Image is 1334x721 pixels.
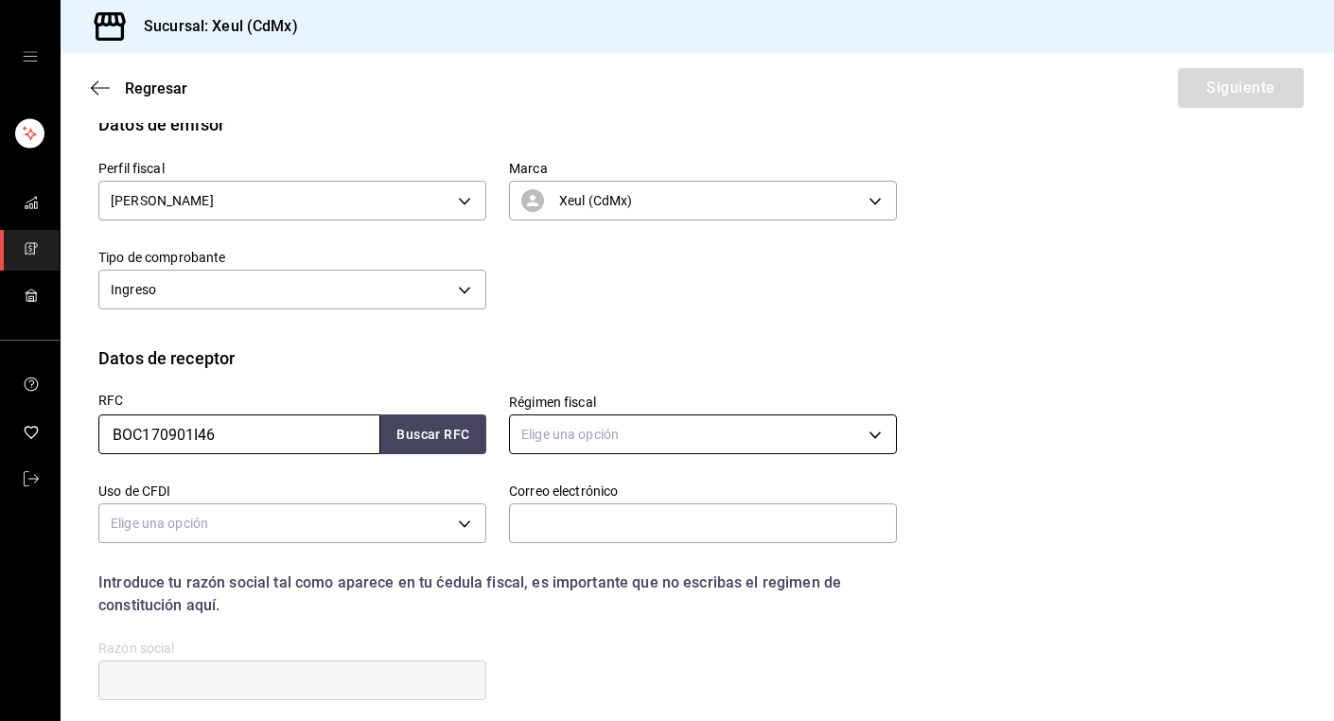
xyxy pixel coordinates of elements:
div: Datos de receptor [98,345,235,371]
label: RFC [98,394,486,407]
label: Correo electrónico [509,484,897,498]
h3: Sucursal: Xeul (CdMx) [129,15,298,38]
label: Uso de CFDI [98,484,486,498]
label: Razón social [98,642,486,655]
div: Elige una opción [509,414,897,454]
div: [PERSON_NAME] [98,181,486,220]
label: Perfil fiscal [98,162,486,175]
button: Regresar [91,79,187,97]
div: Datos de emisor [98,112,224,137]
label: Marca [509,162,897,175]
span: Ingreso [111,280,156,299]
div: Introduce tu razón social tal como aparece en tu ćedula fiscal, es importante que no escribas el ... [98,572,897,617]
span: Regresar [125,79,187,97]
span: Xeul (CdMx) [559,191,632,210]
label: Tipo de comprobante [98,251,486,264]
button: open drawer [23,49,38,64]
div: Elige una opción [98,503,486,543]
button: Buscar RFC [380,414,486,454]
label: Régimen fiscal [509,396,897,409]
